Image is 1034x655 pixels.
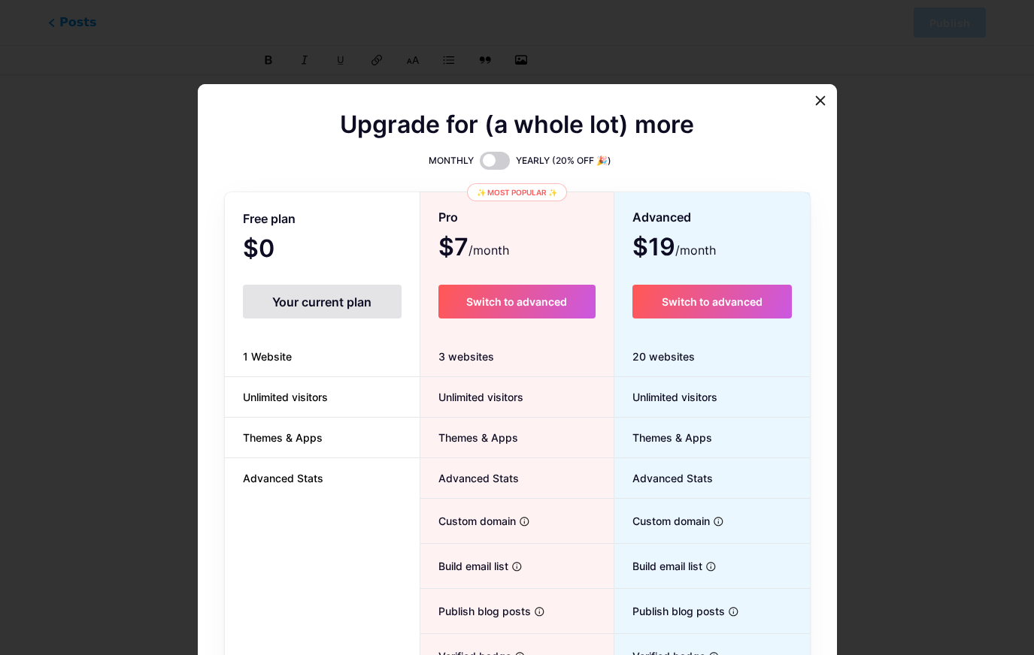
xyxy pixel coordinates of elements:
span: /month [675,241,716,259]
span: Unlimited visitors [614,389,717,405]
span: Publish blog posts [614,603,725,619]
div: Your current plan [243,285,402,318]
span: MONTHLY [429,153,474,168]
span: Unlimited visitors [420,389,523,405]
div: 20 websites [614,337,809,377]
span: Custom domain [420,513,516,529]
span: /month [468,241,509,259]
div: ✨ Most popular ✨ [467,183,567,201]
span: Pro [438,204,458,231]
span: Advanced Stats [225,470,341,486]
span: Switch to advanced [466,295,567,308]
span: Unlimited visitors [225,389,346,405]
span: Free plan [243,206,296,232]
span: Switch to advanced [662,295,763,308]
div: 3 websites [420,337,614,377]
span: YEARLY (20% OFF 🎉) [516,153,611,168]
span: Themes & Apps [614,430,712,445]
span: Themes & Apps [225,430,341,445]
span: Upgrade for (a whole lot) more [340,116,694,134]
span: $7 [438,238,509,259]
button: Switch to advanced [632,285,791,318]
span: $19 [632,238,716,259]
span: Build email list [614,558,702,574]
span: Advanced [632,204,691,231]
span: Build email list [420,558,508,574]
button: Switch to advanced [438,285,596,318]
span: Advanced Stats [614,470,713,486]
span: $0 [243,240,315,261]
span: Publish blog posts [420,603,531,619]
span: Custom domain [614,513,710,529]
span: Themes & Apps [420,430,518,445]
span: 1 Website [225,349,310,364]
span: Advanced Stats [420,470,519,486]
